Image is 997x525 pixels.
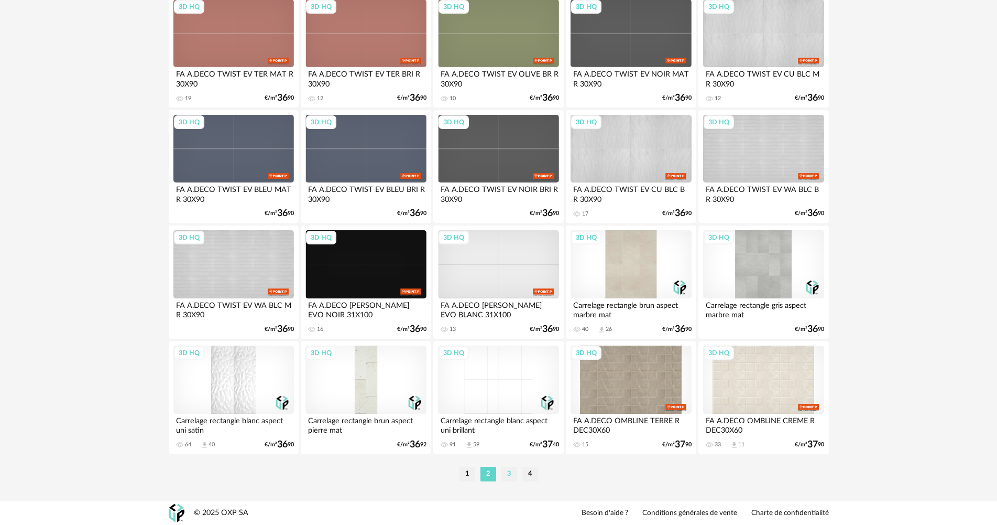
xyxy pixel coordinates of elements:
div: €/m² 90 [265,441,294,448]
div: 3D HQ [704,231,734,244]
div: 19 [185,95,191,102]
div: FA A.DECO OMBLINE TERRE R DEC30X60 [571,414,691,435]
div: FA A.DECO OMBLINE CREME R DEC30X60 [703,414,824,435]
span: 36 [277,441,288,448]
div: €/m² 90 [662,210,692,217]
span: 36 [410,326,420,333]
a: 3D HQ FA A.DECO TWIST EV BLEU BRI R 30X90 €/m²3690 [301,110,431,223]
div: €/m² 90 [662,441,692,448]
span: Download icon [201,441,209,449]
div: 59 [473,441,479,448]
div: €/m² 90 [265,94,294,102]
span: Download icon [598,326,606,334]
span: 36 [675,210,685,217]
a: 3D HQ FA A.DECO TWIST EV BLEU MAT R 30X90 €/m²3690 [169,110,299,223]
li: 2 [480,467,496,481]
span: 36 [277,326,288,333]
div: 40 [209,441,215,448]
a: 3D HQ FA A.DECO TWIST EV WA BLC B R 30X90 €/m²3690 [698,110,828,223]
div: 40 [582,326,588,333]
a: 3D HQ FA A.DECO TWIST EV NOIR BRI R 30X90 €/m²3690 [433,110,563,223]
div: €/m² 90 [795,94,824,102]
div: 3D HQ [439,231,469,244]
div: Carrelage rectangle blanc aspect uni satin [173,414,294,435]
img: OXP [169,504,184,522]
div: FA A.DECO TWIST EV CU BLC M R 30X90 [703,67,824,88]
a: 3D HQ FA A.DECO OMBLINE TERRE R DEC30X60 15 €/m²3790 [566,341,696,454]
span: 36 [277,94,288,102]
a: 3D HQ FA A.DECO [PERSON_NAME] EVO BLANC 31X100 13 €/m²3690 [433,226,563,339]
span: 36 [675,94,685,102]
li: 1 [459,467,475,481]
div: 3D HQ [571,346,601,360]
a: 3D HQ FA A.DECO OMBLINE CREME R DEC30X60 33 Download icon 11 €/m²3790 [698,341,828,454]
a: Charte de confidentialité [751,509,829,518]
div: €/m² 92 [397,441,426,448]
div: FA A.DECO TWIST EV CU BLC B R 30X90 [571,183,691,203]
div: 3D HQ [306,346,336,360]
div: 3D HQ [174,115,204,129]
div: 26 [606,326,612,333]
div: €/m² 90 [795,441,824,448]
div: €/m² 90 [265,326,294,333]
div: €/m² 90 [530,326,559,333]
a: Conditions générales de vente [642,509,737,518]
a: 3D HQ Carrelage rectangle brun aspect pierre mat €/m²3692 [301,341,431,454]
div: Carrelage rectangle blanc aspect uni brillant [438,414,558,435]
div: 3D HQ [571,115,601,129]
div: €/m² 90 [397,326,426,333]
div: 3D HQ [704,115,734,129]
span: 36 [675,326,685,333]
div: €/m² 90 [662,94,692,102]
span: Download icon [465,441,473,449]
span: 36 [542,326,553,333]
div: FA A.DECO TWIST EV TER BRI R 30X90 [305,67,426,88]
div: 91 [450,441,456,448]
a: 3D HQ FA A.DECO TWIST EV WA BLC M R 30X90 €/m²3690 [169,226,299,339]
div: 10 [450,95,456,102]
span: 36 [542,94,553,102]
div: 3D HQ [704,346,734,360]
div: 3D HQ [439,115,469,129]
div: 17 [582,210,588,218]
span: 36 [410,441,420,448]
div: 12 [317,95,323,102]
span: 36 [807,326,818,333]
div: 13 [450,326,456,333]
div: €/m² 90 [795,210,824,217]
div: 15 [582,441,588,448]
a: 3D HQ Carrelage rectangle blanc aspect uni brillant 91 Download icon 59 €/m²3740 [433,341,563,454]
span: 36 [277,210,288,217]
div: Carrelage rectangle gris aspect marbre mat [703,298,824,319]
span: 36 [542,210,553,217]
a: 3D HQ Carrelage rectangle blanc aspect uni satin 64 Download icon 40 €/m²3690 [169,341,299,454]
span: Download icon [730,441,738,449]
li: 4 [522,467,538,481]
div: 33 [715,441,721,448]
span: 36 [807,94,818,102]
a: 3D HQ Carrelage rectangle gris aspect marbre mat €/m²3690 [698,226,828,339]
div: 12 [715,95,721,102]
div: 3D HQ [306,231,336,244]
div: 3D HQ [571,231,601,244]
div: €/m² 90 [530,94,559,102]
div: €/m² 90 [265,210,294,217]
div: 3D HQ [174,231,204,244]
div: €/m² 90 [397,94,426,102]
div: 3D HQ [174,346,204,360]
div: FA A.DECO TWIST EV OLIVE BR R 30X90 [438,67,558,88]
div: FA A.DECO TWIST EV NOIR MAT R 30X90 [571,67,691,88]
div: FA A.DECO [PERSON_NAME] EVO NOIR 31X100 [305,298,426,319]
span: 36 [807,210,818,217]
div: FA A.DECO TWIST EV BLEU MAT R 30X90 [173,183,294,203]
li: 3 [501,467,517,481]
span: 36 [410,94,420,102]
div: 11 [738,441,744,448]
div: 64 [185,441,191,448]
div: €/m² 40 [530,441,559,448]
a: Besoin d'aide ? [582,509,628,518]
a: 3D HQ Carrelage rectangle brun aspect marbre mat 40 Download icon 26 €/m²3690 [566,226,696,339]
div: Carrelage rectangle brun aspect marbre mat [571,298,691,319]
span: 37 [675,441,685,448]
div: €/m² 90 [530,210,559,217]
